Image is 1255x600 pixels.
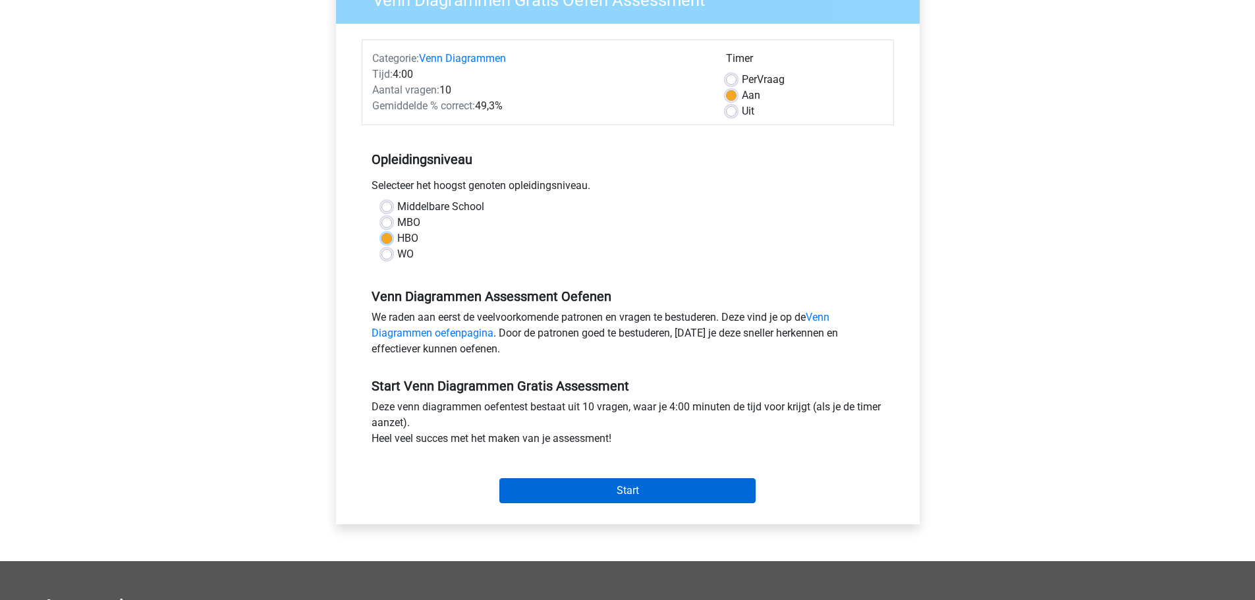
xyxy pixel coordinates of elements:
[372,52,419,65] span: Categorie:
[362,310,894,362] div: We raden aan eerst de veelvoorkomende patronen en vragen te bestuderen. Deze vind je op de . Door...
[144,78,225,86] div: Keywords op verkeer
[51,78,115,86] div: Domeinoverzicht
[742,73,757,86] span: Per
[36,76,47,87] img: tab_domain_overview_orange.svg
[742,88,760,103] label: Aan
[397,246,414,262] label: WO
[21,34,32,45] img: website_grey.svg
[372,378,884,394] h5: Start Venn Diagrammen Gratis Assessment
[37,21,65,32] div: v 4.0.25
[362,399,894,452] div: Deze venn diagrammen oefentest bestaat uit 10 vragen, waar je 4:00 minuten de tijd voor krijgt (a...
[742,72,785,88] label: Vraag
[21,21,32,32] img: logo_orange.svg
[397,231,418,246] label: HBO
[362,178,894,199] div: Selecteer het hoogst genoten opleidingsniveau.
[419,52,506,65] a: Venn Diagrammen
[372,68,393,80] span: Tijd:
[362,67,716,82] div: 4:00
[742,103,754,119] label: Uit
[129,76,140,87] img: tab_keywords_by_traffic_grey.svg
[726,51,883,72] div: Timer
[397,215,420,231] label: MBO
[372,288,884,304] h5: Venn Diagrammen Assessment Oefenen
[499,478,756,503] input: Start
[372,99,475,112] span: Gemiddelde % correct:
[372,84,439,96] span: Aantal vragen:
[362,98,716,114] div: 49,3%
[397,199,484,215] label: Middelbare School
[34,34,145,45] div: Domein: [DOMAIN_NAME]
[362,82,716,98] div: 10
[372,146,884,173] h5: Opleidingsniveau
